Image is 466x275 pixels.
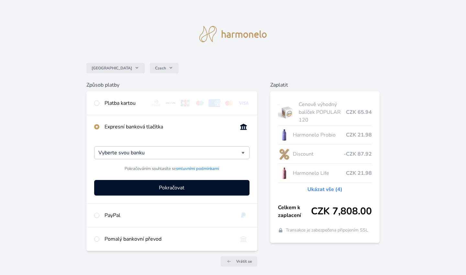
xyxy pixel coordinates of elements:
div: PayPal [105,211,232,219]
span: CZK 21.98 [346,169,372,177]
img: popular.jpg [278,104,296,120]
span: Transakce je zabezpečena připojením SSL [286,227,368,233]
img: diners.svg [150,99,162,107]
div: Platba kartou [105,99,145,107]
img: CLEAN_LIFE_se_stinem_x-lo.jpg [278,165,290,181]
img: discover.svg [165,99,177,107]
img: amex.svg [208,99,220,107]
span: Celkem k zaplacení [278,204,311,219]
button: [GEOGRAPHIC_DATA] [86,63,145,73]
img: CLEAN_PROBIO_se_stinem_x-lo.jpg [278,127,290,143]
img: paypal.svg [238,211,250,219]
span: Pokračováním souhlasíte se [125,166,219,172]
div: Pomalý bankovní převod [105,235,232,243]
img: discount-lo.png [278,146,290,162]
img: visa.svg [238,99,250,107]
span: CZK 21.98 [346,131,372,139]
img: mc.svg [223,99,235,107]
input: Hledat... [98,149,241,157]
img: logo.svg [199,26,267,42]
img: maestro.svg [194,99,206,107]
button: Czech [150,63,179,73]
span: Cenově výhodný balíček POPULAR 120 [299,101,346,124]
span: Vrátit se [236,259,252,264]
span: CZK 7,808.00 [311,206,372,217]
a: smluvními podmínkami [176,166,219,172]
span: [GEOGRAPHIC_DATA] [92,66,132,71]
h6: Způsob platby [86,81,257,89]
img: onlineBanking_CZ.svg [238,123,250,131]
div: Vyberte svou banku [94,146,250,159]
span: Harmonelo Life [293,169,346,177]
button: Pokračovat [94,180,250,196]
span: CZK 65.94 [346,108,372,116]
span: Harmonelo Probio [293,131,346,139]
img: jcb.svg [179,99,191,107]
span: Discount [293,150,344,158]
a: Vrátit se [221,256,257,267]
a: Ukázat vše (4) [307,185,342,193]
img: bankTransfer_IBAN.svg [238,235,250,243]
div: Expresní banková tlačítka [105,123,232,131]
span: Czech [155,66,166,71]
h6: Zaplatit [270,81,380,89]
span: -CZK 87.92 [344,150,372,158]
span: Pokračovat [159,184,184,192]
